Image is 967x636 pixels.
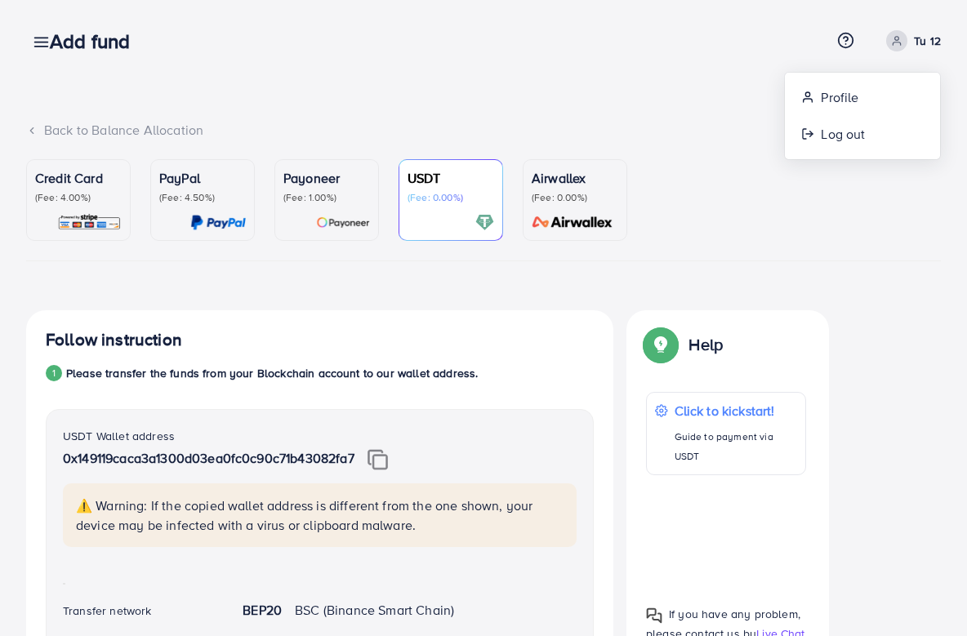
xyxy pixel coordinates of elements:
p: (Fee: 4.50%) [159,191,246,204]
div: 1 [46,365,62,381]
p: (Fee: 1.00%) [283,191,370,204]
p: Please transfer the funds from your Blockchain account to our wallet address. [66,363,478,383]
p: USDT [408,168,494,188]
div: Back to Balance Allocation [26,121,941,140]
strong: BEP20 [243,601,282,619]
label: USDT Wallet address [63,428,175,444]
img: card [316,213,370,232]
p: Click to kickstart! [675,401,797,420]
p: (Fee: 4.00%) [35,191,122,204]
span: Log out [821,124,865,144]
span: BSC (Binance Smart Chain) [295,601,454,619]
img: Popup guide [646,330,675,359]
img: img [368,449,388,470]
p: Help [688,335,723,354]
h3: Add fund [50,29,143,53]
a: Tu 12 [880,30,941,51]
p: Credit Card [35,168,122,188]
p: (Fee: 0.00%) [532,191,618,204]
span: Profile [821,87,858,107]
label: Transfer network [63,603,152,619]
ul: Tu 12 [784,72,941,160]
img: Popup guide [646,607,662,624]
p: Payoneer [283,168,370,188]
p: 0x149119caca3a1300d03ea0fc0c90c71b43082fa7 [63,448,577,470]
p: Guide to payment via USDT [675,427,797,466]
img: card [57,213,122,232]
p: ⚠️ Warning: If the copied wallet address is different from the one shown, your device may be infe... [76,496,567,535]
p: (Fee: 0.00%) [408,191,494,204]
img: card [475,213,494,232]
p: Tu 12 [914,31,941,51]
p: PayPal [159,168,246,188]
img: card [527,213,618,232]
img: card [190,213,246,232]
h4: Follow instruction [46,330,182,350]
p: Airwallex [532,168,618,188]
iframe: Chat [898,563,955,624]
